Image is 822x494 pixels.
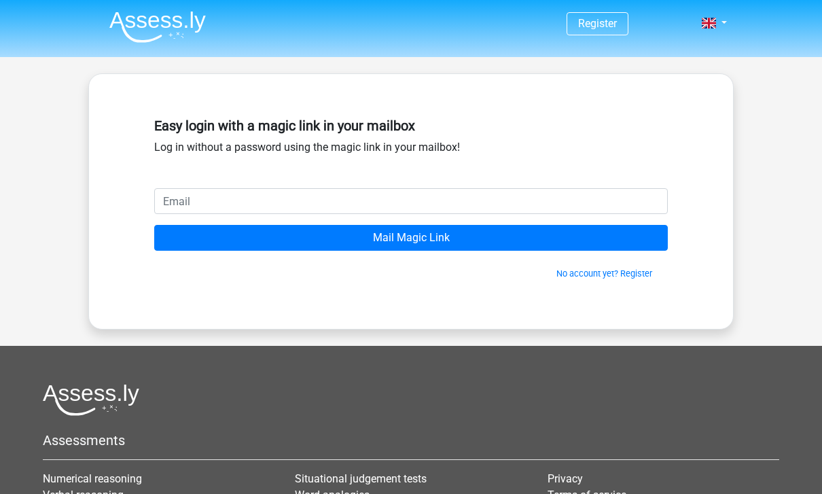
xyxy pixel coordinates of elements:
[154,188,668,214] input: Email
[295,472,427,485] a: Situational judgement tests
[578,17,617,30] a: Register
[43,384,139,416] img: Assessly logo
[154,118,668,134] h5: Easy login with a magic link in your mailbox
[43,432,779,448] h5: Assessments
[43,472,142,485] a: Numerical reasoning
[548,472,583,485] a: Privacy
[154,112,668,188] div: Log in without a password using the magic link in your mailbox!
[154,225,668,251] input: Mail Magic Link
[109,11,206,43] img: Assessly
[556,268,652,279] a: No account yet? Register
